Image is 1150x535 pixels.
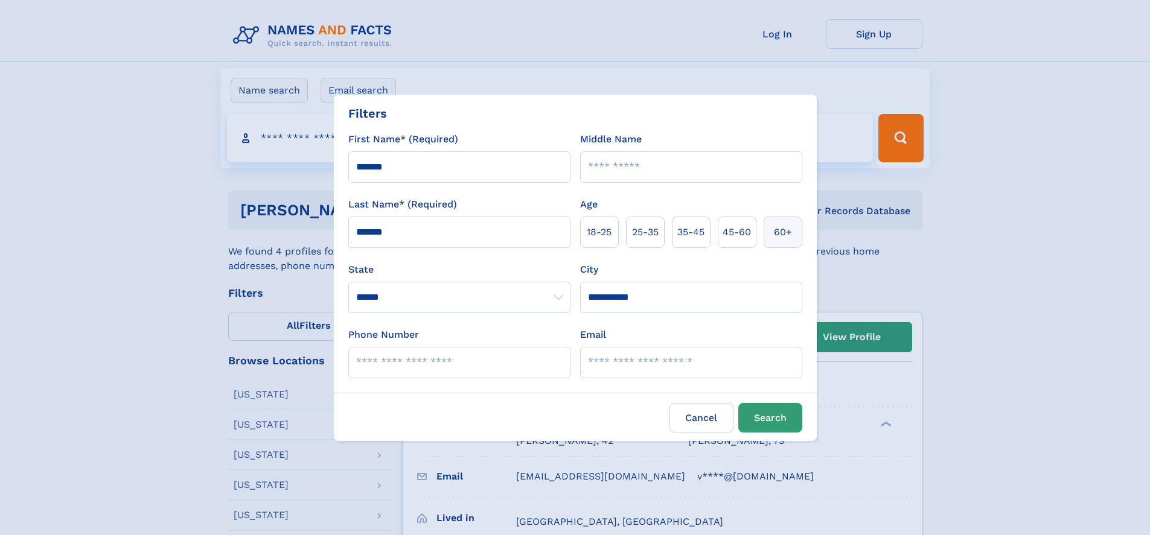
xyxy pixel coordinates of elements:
[580,328,606,342] label: Email
[348,262,570,277] label: State
[723,225,751,239] span: 45‑60
[669,403,733,432] label: Cancel
[632,225,659,239] span: 25‑35
[348,104,387,122] div: Filters
[774,225,792,239] span: 60+
[580,132,642,147] label: Middle Name
[348,132,458,147] label: First Name* (Required)
[587,225,612,239] span: 18‑25
[738,403,802,432] button: Search
[580,197,598,212] label: Age
[348,328,419,342] label: Phone Number
[677,225,704,239] span: 35‑45
[348,197,457,212] label: Last Name* (Required)
[580,262,598,277] label: City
